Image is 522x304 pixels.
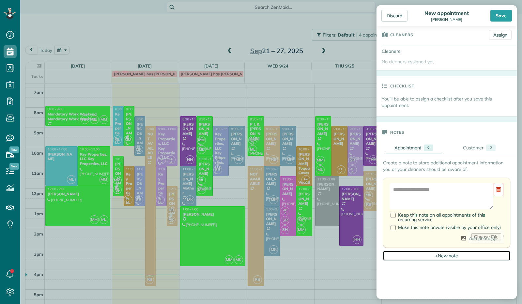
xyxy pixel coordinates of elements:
div: Appointment [394,144,422,151]
p: You’ll be able to assign a checklist after you save this appointment. [382,96,517,109]
div: 0 [424,144,433,151]
div: New note [383,251,510,261]
div: Discard [381,10,407,22]
div: 0 [486,144,496,151]
span: + [435,252,438,258]
h3: Notes [390,122,405,142]
div: New appointment [422,10,471,16]
span: Make this note private (visible by your office only) [398,224,501,230]
p: Create a note to store additional appointment information you or your cleaners should be aware of. [383,160,510,173]
h3: Checklist [390,76,414,96]
div: Customer [463,144,484,151]
span: No cleaners assigned yet [382,59,434,65]
div: Save [490,10,512,22]
a: +New note [383,251,510,261]
h3: Cleaners [390,25,413,44]
span: New [9,146,19,153]
a: Assign [489,30,512,40]
div: [PERSON_NAME] [422,17,471,22]
span: Keep this note on all appointments of this recurring service [398,212,485,222]
div: Cleaners [376,45,422,57]
span: New [9,163,19,170]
